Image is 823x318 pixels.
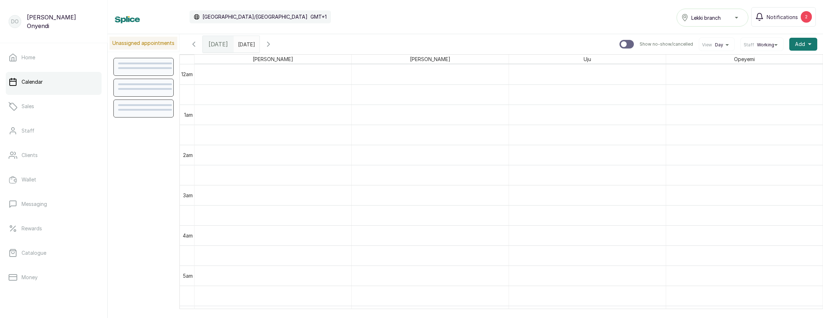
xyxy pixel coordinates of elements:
[715,42,723,48] span: Day
[203,36,234,52] div: [DATE]
[22,103,34,110] p: Sales
[801,11,812,23] div: 2
[22,176,36,183] p: Wallet
[702,42,712,48] span: View
[22,249,46,257] p: Catalogue
[691,14,721,22] span: Lekki branch
[6,145,102,165] a: Clients
[744,42,780,48] button: StaffWorking
[6,121,102,141] a: Staff
[22,127,34,134] p: Staff
[6,267,102,287] a: Money
[744,42,754,48] span: Staff
[6,243,102,263] a: Catalogue
[181,272,194,280] div: 5am
[6,47,102,68] a: Home
[183,111,194,119] div: 1am
[182,192,194,199] div: 3am
[640,41,693,47] p: Show no-show/cancelled
[251,55,295,64] span: [PERSON_NAME]
[408,55,452,64] span: [PERSON_NAME]
[6,72,102,92] a: Calendar
[27,13,99,30] p: [PERSON_NAME] Onyendi
[310,13,327,20] p: GMT+1
[209,40,228,49] span: [DATE]
[181,232,194,239] div: 4am
[757,42,774,48] span: Working
[6,170,102,190] a: Wallet
[109,37,177,50] p: Unassigned appointments
[11,18,19,25] p: DO
[795,41,805,48] span: Add
[22,54,35,61] p: Home
[22,201,47,208] p: Messaging
[180,70,194,78] div: 12am
[767,13,798,21] span: Notifications
[182,151,194,159] div: 2am
[22,274,38,281] p: Money
[789,38,817,51] button: Add
[702,42,731,48] button: ViewDay
[202,13,308,20] p: [GEOGRAPHIC_DATA]/[GEOGRAPHIC_DATA]
[22,152,38,159] p: Clients
[6,292,102,312] a: Reports
[751,7,816,27] button: Notifications2
[6,194,102,214] a: Messaging
[22,78,43,86] p: Calendar
[733,55,756,64] span: Opeyemi
[6,218,102,239] a: Rewards
[6,96,102,116] a: Sales
[677,9,748,27] button: Lekki branch
[582,55,593,64] span: Uju
[22,225,42,232] p: Rewards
